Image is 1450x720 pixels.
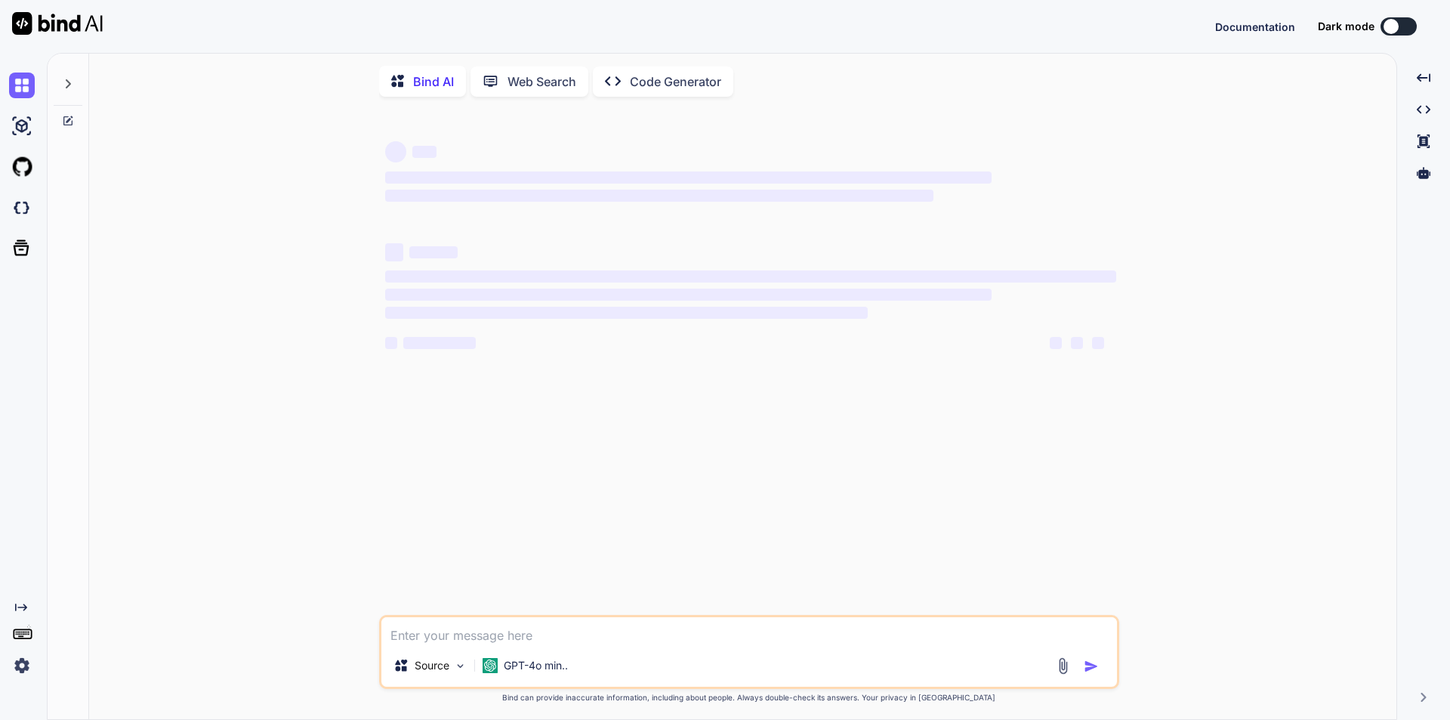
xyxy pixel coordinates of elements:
[9,195,35,221] img: darkCloudIdeIcon
[412,146,437,158] span: ‌
[1092,337,1104,349] span: ‌
[504,658,568,673] p: GPT-4o min..
[9,154,35,180] img: githubLight
[413,73,454,91] p: Bind AI
[385,243,403,261] span: ‌
[454,660,467,672] img: Pick Models
[403,337,476,349] span: ‌
[385,172,992,184] span: ‌
[1084,659,1099,674] img: icon
[385,141,406,162] span: ‌
[12,12,103,35] img: Bind AI
[1215,19,1295,35] button: Documentation
[1071,337,1083,349] span: ‌
[1054,657,1072,675] img: attachment
[409,246,458,258] span: ‌
[1050,337,1062,349] span: ‌
[630,73,721,91] p: Code Generator
[385,289,992,301] span: ‌
[385,190,933,202] span: ‌
[415,658,449,673] p: Source
[379,692,1119,703] p: Bind can provide inaccurate information, including about people. Always double-check its answers....
[507,73,576,91] p: Web Search
[1215,20,1295,33] span: Documentation
[1318,19,1374,34] span: Dark mode
[385,337,397,349] span: ‌
[385,270,1116,283] span: ‌
[9,113,35,139] img: ai-studio
[9,73,35,98] img: chat
[9,653,35,678] img: settings
[483,658,498,673] img: GPT-4o mini
[385,307,868,319] span: ‌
